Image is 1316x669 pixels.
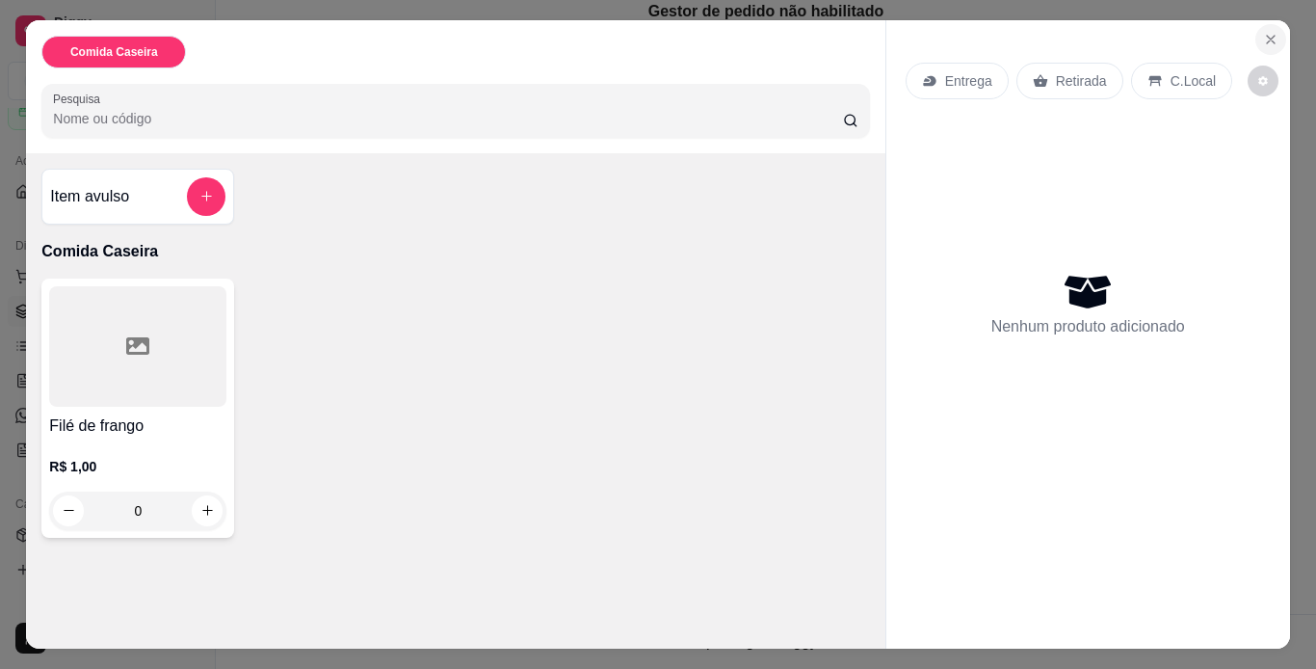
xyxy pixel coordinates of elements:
p: Retirada [1056,71,1107,91]
p: Entrega [945,71,992,91]
p: R$ 1,00 [49,457,226,476]
label: Pesquisa [53,91,107,107]
button: decrease-product-quantity [53,495,84,526]
p: Comida Caseira [70,44,158,60]
button: Close [1255,24,1286,55]
button: add-separate-item [187,177,225,216]
input: Pesquisa [53,109,843,128]
button: increase-product-quantity [192,495,223,526]
p: Nenhum produto adicionado [991,315,1185,338]
h4: Filé de frango [49,415,226,438]
h4: Item avulso [50,185,129,208]
button: decrease-product-quantity [1248,66,1278,96]
p: Comida Caseira [41,240,869,263]
p: C.Local [1171,71,1216,91]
